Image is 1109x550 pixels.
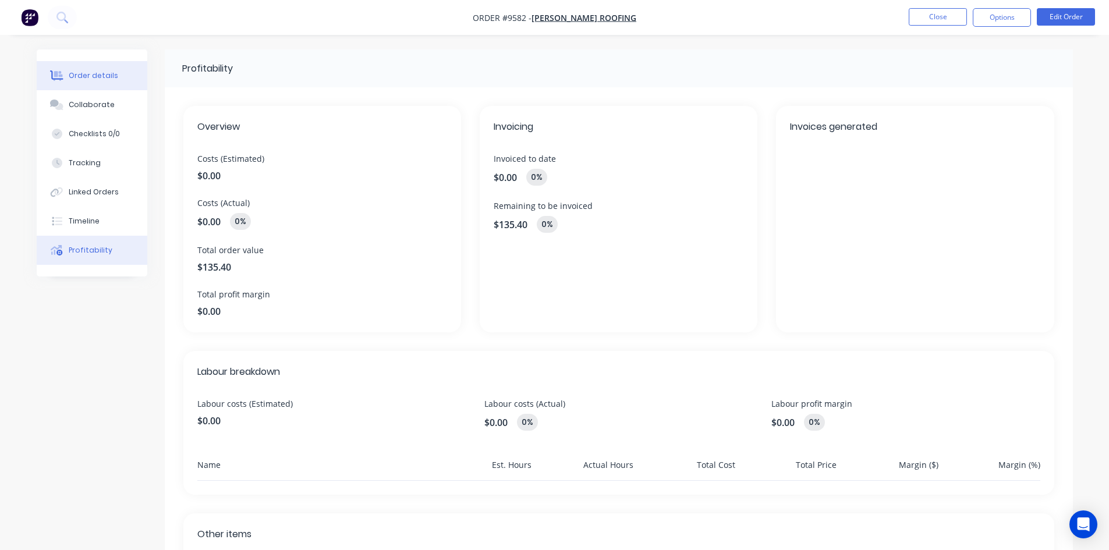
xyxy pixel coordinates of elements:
span: $0.00 [197,414,466,428]
button: Timeline [37,207,147,236]
div: Name [197,459,430,480]
div: Profitability [69,245,112,256]
button: Order details [37,61,147,90]
span: $0.00 [484,416,508,430]
span: Costs (Estimated) [197,152,447,165]
button: Options [973,8,1031,27]
div: Actual Hours [536,459,633,480]
button: Close [909,8,967,26]
span: $0.00 [494,171,517,184]
div: Total Cost [638,459,735,480]
button: Tracking [37,148,147,178]
div: 0 % [537,216,558,233]
div: 0% [230,213,251,230]
span: $0.00 [197,169,447,183]
span: Remaining to be invoiced [494,200,743,212]
div: Profitability [182,62,233,76]
div: 0% [804,414,825,431]
div: Open Intercom Messenger [1069,510,1097,538]
div: Margin (%) [943,459,1040,480]
img: Factory [21,9,38,26]
span: $0.00 [197,304,221,318]
div: Linked Orders [69,187,119,197]
span: Invoicing [494,120,743,134]
span: Labour costs (Actual) [484,398,753,410]
button: Edit Order [1037,8,1095,26]
div: Margin ($) [841,459,938,480]
div: Order details [69,70,118,81]
a: [PERSON_NAME] Roofing [532,12,636,23]
button: Checklists 0/0 [37,119,147,148]
span: $0.00 [197,215,221,229]
div: Tracking [69,158,101,168]
span: Labour costs (Estimated) [197,398,466,410]
span: Labour profit margin [771,398,1040,410]
span: Total profit margin [197,288,447,300]
button: Profitability [37,236,147,265]
div: Timeline [69,216,100,226]
span: $0.00 [771,416,795,430]
span: Labour breakdown [197,365,1040,379]
span: Total order value [197,244,447,256]
button: Collaborate [37,90,147,119]
div: Checklists 0/0 [69,129,120,139]
span: Costs (Actual) [197,197,447,209]
span: Order #9582 - [473,12,532,23]
div: 0% [517,414,538,431]
button: Linked Orders [37,178,147,207]
div: Total Price [740,459,837,480]
span: $135.40 [197,260,447,274]
span: Invoices generated [790,120,1040,134]
span: $135.40 [494,218,527,232]
span: Invoiced to date [494,152,743,165]
span: Overview [197,120,447,134]
span: Other items [197,527,1040,541]
div: 0 % [526,169,547,186]
div: Collaborate [69,100,115,110]
div: Est. Hours [435,459,532,480]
